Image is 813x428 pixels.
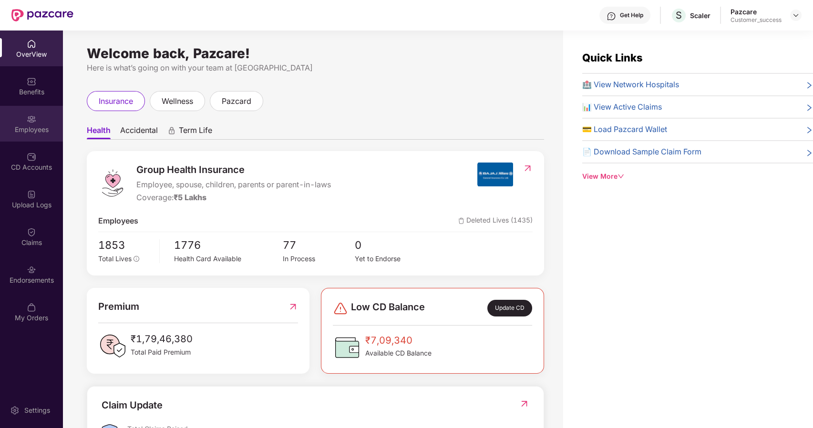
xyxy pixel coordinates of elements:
img: insurerIcon [477,163,513,186]
span: wellness [162,95,193,107]
span: down [617,173,624,180]
span: Total Lives [98,255,132,263]
div: Pazcare [731,7,782,16]
img: RedirectIcon [523,163,533,173]
img: svg+xml;base64,PHN2ZyBpZD0iRW1wbG95ZWVzIiB4bWxucz0iaHR0cDovL3d3dy53My5vcmcvMjAwMC9zdmciIHdpZHRoPS... [27,114,36,124]
span: Low CD Balance [351,300,425,316]
span: Group Health Insurance [136,163,331,177]
span: right [805,81,813,91]
span: right [805,103,813,113]
span: Accidental [120,125,158,139]
span: Quick Links [582,51,643,64]
div: Health Card Available [174,254,283,264]
div: Claim Update [102,398,163,413]
span: 🏥 View Network Hospitals [582,79,679,91]
span: Deleted Lives (1435) [458,215,533,227]
div: View More [582,171,813,182]
img: svg+xml;base64,PHN2ZyBpZD0iVXBsb2FkX0xvZ3MiIGRhdGEtbmFtZT0iVXBsb2FkIExvZ3MiIHhtbG5zPSJodHRwOi8vd3... [27,190,36,199]
span: 📊 View Active Claims [582,101,662,113]
div: Welcome back, Pazcare! [87,50,544,57]
img: svg+xml;base64,PHN2ZyBpZD0iQ2xhaW0iIHhtbG5zPSJodHRwOi8vd3d3LnczLm9yZy8yMDAwL3N2ZyIgd2lkdGg9IjIwIi... [27,227,36,237]
div: animation [167,126,176,135]
div: Update CD [487,300,532,316]
span: 0 [355,237,427,254]
img: svg+xml;base64,PHN2ZyBpZD0iSGVscC0zMngzMiIgeG1sbnM9Imh0dHA6Ly93d3cudzMub3JnLzIwMDAvc3ZnIiB3aWR0aD... [607,11,616,21]
span: 1776 [174,237,283,254]
span: 📄 Download Sample Claim Form [582,146,701,158]
img: CDBalanceIcon [333,333,361,362]
div: Customer_success [731,16,782,24]
img: svg+xml;base64,PHN2ZyBpZD0iTXlfT3JkZXJzIiBkYXRhLW5hbWU9Ik15IE9yZGVycyIgeG1sbnM9Imh0dHA6Ly93d3cudz... [27,303,36,312]
img: deleteIcon [458,218,464,224]
span: pazcard [222,95,251,107]
span: 77 [282,237,355,254]
span: Employee, spouse, children, parents or parent-in-laws [136,179,331,191]
img: PaidPremiumIcon [98,332,127,360]
div: In Process [282,254,355,264]
span: Term Life [179,125,212,139]
span: Premium [98,299,139,314]
span: insurance [99,95,133,107]
span: Employees [98,215,138,227]
span: S [676,10,682,21]
span: right [805,148,813,158]
span: info-circle [134,256,139,262]
img: svg+xml;base64,PHN2ZyBpZD0iSG9tZSIgeG1sbnM9Imh0dHA6Ly93d3cudzMub3JnLzIwMDAvc3ZnIiB3aWR0aD0iMjAiIG... [27,39,36,49]
img: RedirectIcon [519,399,529,408]
span: ₹7,09,340 [365,333,432,348]
span: Health [87,125,111,139]
span: ₹1,79,46,380 [131,332,193,346]
img: New Pazcare Logo [11,9,73,21]
img: svg+xml;base64,PHN2ZyBpZD0iQmVuZWZpdHMiIHhtbG5zPSJodHRwOi8vd3d3LnczLm9yZy8yMDAwL3N2ZyIgd2lkdGg9Ij... [27,77,36,86]
img: svg+xml;base64,PHN2ZyBpZD0iRHJvcGRvd24tMzJ4MzIiIHhtbG5zPSJodHRwOi8vd3d3LnczLm9yZy8yMDAwL3N2ZyIgd2... [792,11,800,19]
div: Scaler [690,11,710,20]
span: ₹5 Lakhs [174,193,206,202]
img: svg+xml;base64,PHN2ZyBpZD0iU2V0dGluZy0yMHgyMCIgeG1sbnM9Imh0dHA6Ly93d3cudzMub3JnLzIwMDAvc3ZnIiB3aW... [10,406,20,415]
img: svg+xml;base64,PHN2ZyBpZD0iRW5kb3JzZW1lbnRzIiB4bWxucz0iaHR0cDovL3d3dy53My5vcmcvMjAwMC9zdmciIHdpZH... [27,265,36,275]
div: Coverage: [136,192,331,204]
img: logo [98,169,127,197]
img: svg+xml;base64,PHN2ZyBpZD0iQ0RfQWNjb3VudHMiIGRhdGEtbmFtZT0iQ0QgQWNjb3VudHMiIHhtbG5zPSJodHRwOi8vd3... [27,152,36,162]
img: RedirectIcon [288,299,298,314]
span: 💳 Load Pazcard Wallet [582,123,667,135]
div: Yet to Endorse [355,254,427,264]
div: Here is what’s going on with your team at [GEOGRAPHIC_DATA] [87,62,544,74]
span: 1853 [98,237,153,254]
span: Total Paid Premium [131,347,193,357]
span: Available CD Balance [365,348,432,358]
div: Settings [21,406,53,415]
span: right [805,125,813,135]
img: svg+xml;base64,PHN2ZyBpZD0iRGFuZ2VyLTMyeDMyIiB4bWxucz0iaHR0cDovL3d3dy53My5vcmcvMjAwMC9zdmciIHdpZH... [333,301,348,316]
div: Get Help [620,11,643,19]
